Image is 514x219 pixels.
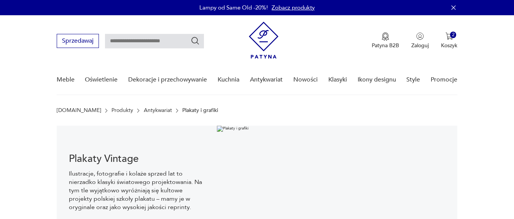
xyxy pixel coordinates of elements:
a: Klasyki [328,65,347,94]
p: Patyna B2B [372,42,399,49]
a: Nowości [293,65,318,94]
a: Oświetlenie [85,65,118,94]
button: Szukaj [191,36,200,45]
a: Promocje [431,65,457,94]
a: [DOMAIN_NAME] [57,107,101,113]
p: Ilustracje, fotografie i kolaże sprzed lat to nierzadko klasyki światowego projektowania. Na tym ... [69,169,205,211]
img: Patyna - sklep z meblami i dekoracjami vintage [249,22,278,59]
p: Zaloguj [411,42,429,49]
img: Ikona medalu [382,32,389,41]
a: Dekoracje i przechowywanie [128,65,207,94]
a: Kuchnia [218,65,239,94]
a: Ikona medaluPatyna B2B [372,32,399,49]
button: Sprzedawaj [57,34,99,48]
p: Lampy od Same Old -20%! [199,4,268,11]
a: Sprzedawaj [57,39,99,44]
a: Ikony designu [358,65,396,94]
a: Style [406,65,420,94]
a: Antykwariat [250,65,283,94]
a: Meble [57,65,75,94]
a: Produkty [111,107,133,113]
button: Zaloguj [411,32,429,49]
h1: Plakaty Vintage [69,154,205,163]
a: Zobacz produkty [272,4,315,11]
img: Ikona koszyka [446,32,453,40]
img: Ikonka użytkownika [416,32,424,40]
p: Plakaty i grafiki [182,107,218,113]
div: 2 [450,32,457,38]
button: 2Koszyk [441,32,457,49]
p: Koszyk [441,42,457,49]
a: Antykwariat [144,107,172,113]
button: Patyna B2B [372,32,399,49]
